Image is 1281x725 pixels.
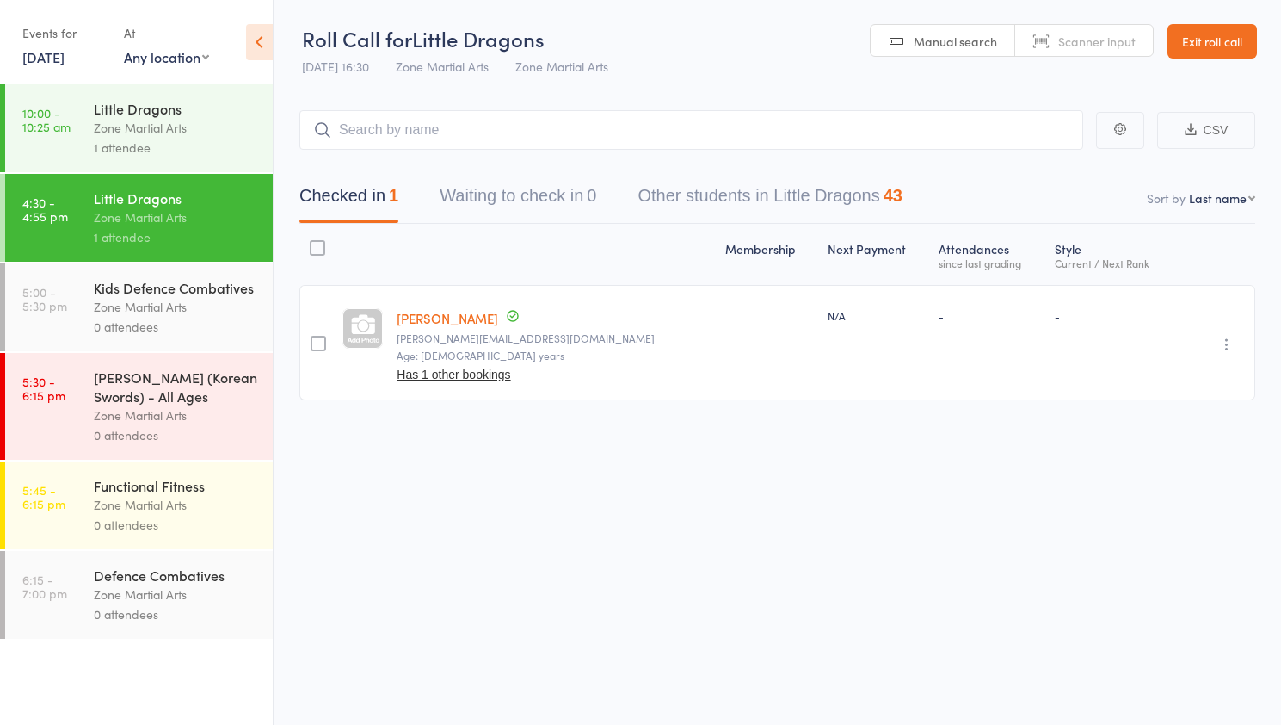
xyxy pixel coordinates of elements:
[22,19,107,47] div: Events for
[22,285,67,313] time: 5:00 - 5:30 pm
[124,19,209,47] div: At
[94,495,258,515] div: Zone Martial Arts
[1167,24,1257,59] a: Exit roll call
[718,232,820,277] div: Membership
[22,483,65,511] time: 5:45 - 6:15 pm
[440,177,596,223] button: Waiting to check in0
[94,189,258,208] div: Little Dragons
[397,348,564,362] span: Age: [DEMOGRAPHIC_DATA] years
[124,47,209,66] div: Any location
[22,375,65,402] time: 5:30 - 6:15 pm
[94,118,258,138] div: Zone Martial Arts
[1055,308,1172,323] div: -
[22,195,68,223] time: 4:30 - 4:55 pm
[397,309,498,327] a: [PERSON_NAME]
[94,604,258,624] div: 0 attendees
[1189,189,1247,207] div: Last name
[94,227,258,247] div: 1 attendee
[299,177,398,223] button: Checked in1
[5,84,273,172] a: 10:00 -10:25 amLittle DragonsZone Martial Arts1 attendee
[884,186,902,205] div: 43
[397,332,711,344] small: chloe.tziotis@gmail.com
[94,425,258,445] div: 0 attendees
[1058,33,1136,50] span: Scanner input
[5,551,273,639] a: 6:15 -7:00 pmDefence CombativesZone Martial Arts0 attendees
[94,585,258,604] div: Zone Martial Arts
[22,573,67,600] time: 6:15 - 7:00 pm
[94,138,258,158] div: 1 attendee
[94,406,258,425] div: Zone Martial Arts
[22,106,71,133] time: 10:00 - 10:25 am
[94,476,258,495] div: Functional Fitness
[396,58,489,75] span: Zone Martial Arts
[939,308,1041,323] div: -
[5,263,273,351] a: 5:00 -5:30 pmKids Defence CombativesZone Martial Arts0 attendees
[587,186,596,205] div: 0
[94,297,258,317] div: Zone Martial Arts
[828,308,925,323] div: N/A
[515,58,608,75] span: Zone Martial Arts
[22,47,65,66] a: [DATE]
[94,566,258,585] div: Defence Combatives
[94,99,258,118] div: Little Dragons
[821,232,932,277] div: Next Payment
[389,186,398,205] div: 1
[1048,232,1179,277] div: Style
[94,515,258,535] div: 0 attendees
[5,462,273,549] a: 5:45 -6:15 pmFunctional FitnessZone Martial Arts0 attendees
[302,58,369,75] span: [DATE] 16:30
[914,33,997,50] span: Manual search
[5,353,273,460] a: 5:30 -6:15 pm[PERSON_NAME] (Korean Swords) - All AgesZone Martial Arts0 attendees
[637,177,902,223] button: Other students in Little Dragons43
[1157,112,1255,149] button: CSV
[412,24,545,53] span: Little Dragons
[94,317,258,337] div: 0 attendees
[94,208,258,227] div: Zone Martial Arts
[1147,189,1186,207] label: Sort by
[299,110,1083,150] input: Search by name
[939,257,1041,269] div: since last grading
[302,24,412,53] span: Roll Call for
[94,278,258,297] div: Kids Defence Combatives
[1055,257,1172,269] div: Current / Next Rank
[397,368,510,381] button: Has 1 other bookings
[94,368,258,406] div: [PERSON_NAME] (Korean Swords) - All Ages
[5,174,273,262] a: 4:30 -4:55 pmLittle DragonsZone Martial Arts1 attendee
[932,232,1048,277] div: Atten­dances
